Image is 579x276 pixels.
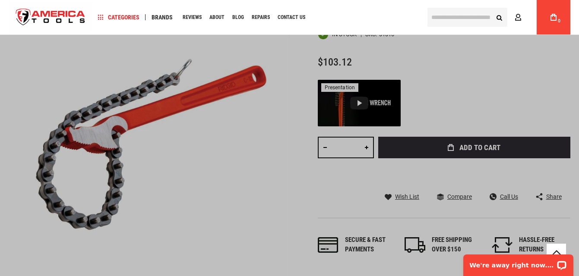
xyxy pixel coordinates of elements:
img: America Tools [9,1,92,34]
a: About [206,12,228,23]
span: Blog [232,15,244,20]
a: Blog [228,12,248,23]
button: Search [491,9,507,25]
a: Reviews [179,12,206,23]
span: 0 [558,19,560,23]
span: Categories [98,14,139,20]
span: Repairs [252,15,270,20]
a: store logo [9,1,92,34]
span: Contact Us [278,15,305,20]
span: Brands [152,14,173,20]
a: Brands [148,12,177,23]
iframe: LiveChat chat widget [458,249,579,276]
a: Repairs [248,12,274,23]
a: Contact Us [274,12,309,23]
span: Reviews [183,15,202,20]
a: Categories [94,12,143,23]
span: About [209,15,225,20]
